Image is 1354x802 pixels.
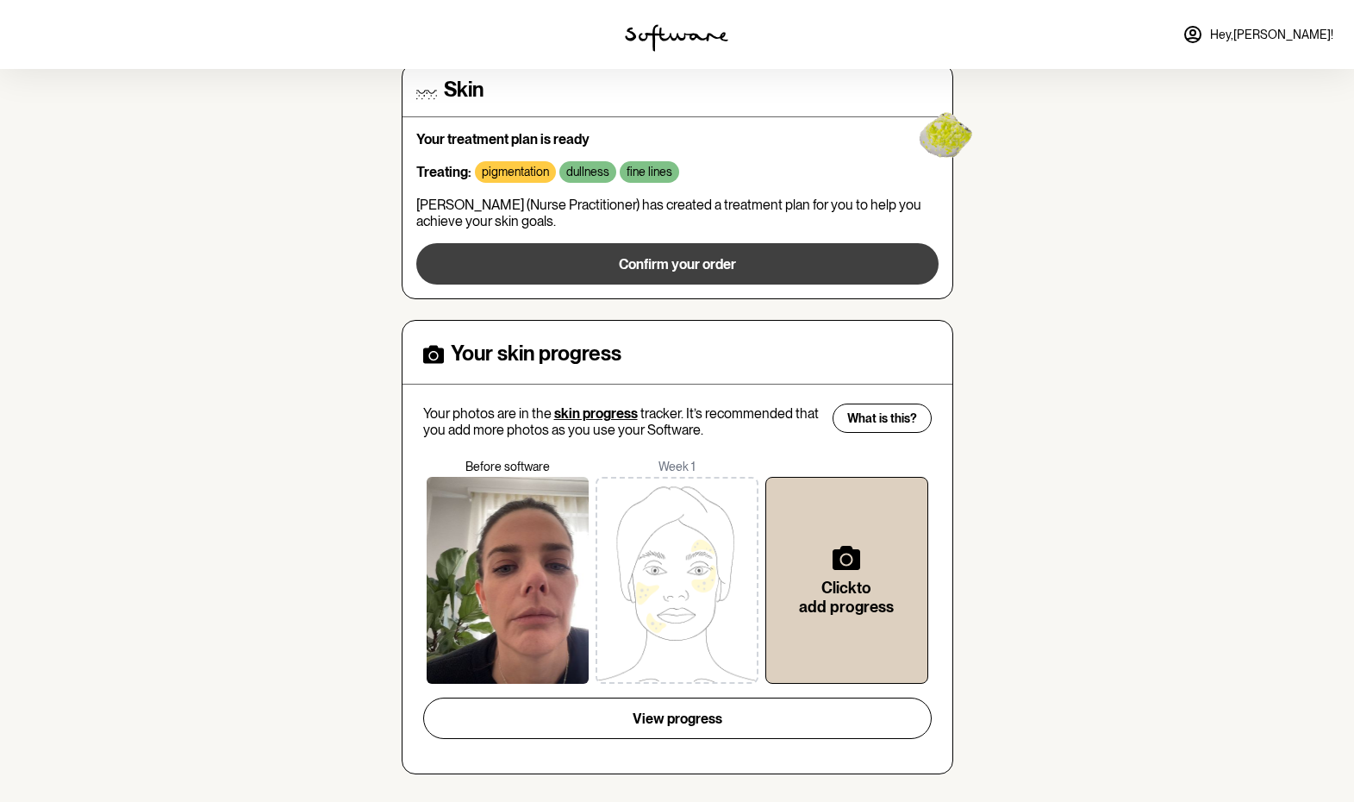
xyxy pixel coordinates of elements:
p: Week 1 [592,460,762,474]
h4: Your skin progress [451,341,621,367]
p: [PERSON_NAME] (Nurse Practitioner) has created a treatment plan for you to help you achieve your ... [416,197,939,229]
h4: Skin [444,78,484,103]
span: Hey, [PERSON_NAME] ! [1210,28,1333,42]
img: 9sTVZcrP3IAAAAAASUVORK5CYII= [596,477,758,684]
p: Your treatment plan is ready [416,131,939,147]
p: Before software [423,460,593,474]
img: yellow-blob.9da643008c2f38f7bdc4.gif [891,77,1001,187]
img: software logo [625,24,728,52]
p: pigmentation [482,165,549,179]
a: Hey,[PERSON_NAME]! [1172,14,1344,55]
span: What is this? [847,411,917,426]
span: skin progress [554,405,638,422]
span: Confirm your order [619,256,736,273]
p: Your photos are in the tracker. It’s recommended that you add more photos as you use your Software. [423,405,821,438]
button: What is this? [833,404,932,433]
p: fine lines [627,165,672,179]
button: View progress [423,698,932,739]
h6: Click to add progress [794,579,900,616]
p: dullness [566,165,609,179]
button: Confirm your order [416,243,939,285]
strong: Treating: [416,164,471,180]
span: View progress [633,711,722,727]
